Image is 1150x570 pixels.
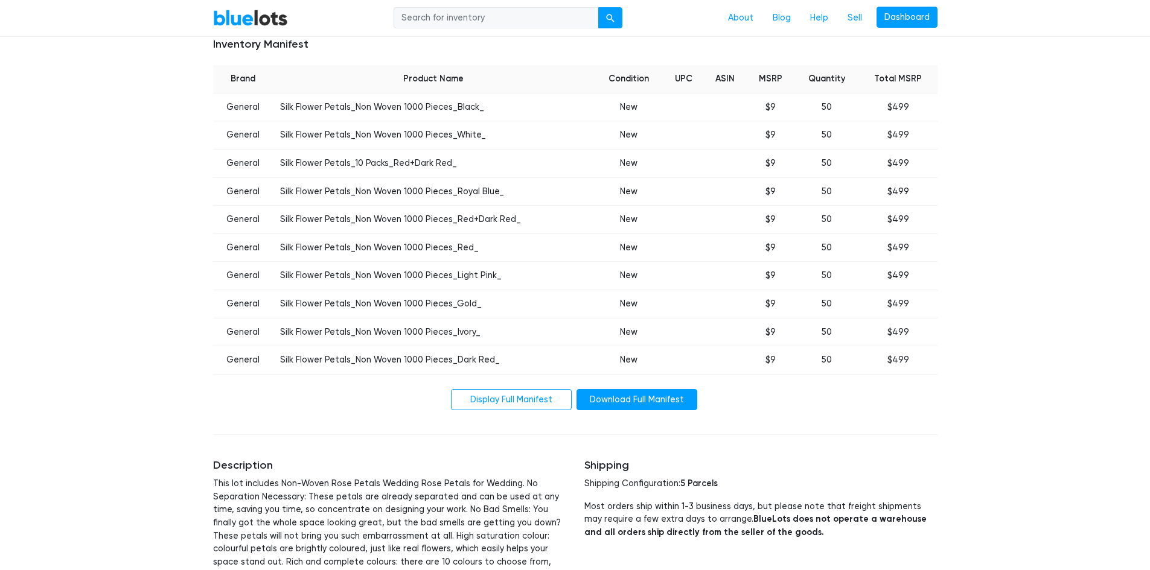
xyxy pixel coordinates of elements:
[273,177,595,206] td: Silk Flower Petals_Non Woven 1000 Pieces_Royal Blue_
[595,262,664,290] td: New
[595,318,664,346] td: New
[595,346,664,375] td: New
[213,318,273,346] td: General
[663,65,704,93] th: UPC
[838,7,872,30] a: Sell
[859,150,938,178] td: $499
[595,93,664,121] td: New
[213,346,273,375] td: General
[213,65,273,93] th: Brand
[746,65,794,93] th: MSRP
[394,7,599,29] input: Search for inventory
[213,233,273,262] td: General
[859,290,938,318] td: $499
[746,93,794,121] td: $9
[577,389,697,411] a: Download Full Manifest
[859,121,938,150] td: $499
[859,206,938,234] td: $499
[273,93,595,121] td: Silk Flower Petals_Non Woven 1000 Pieces_Black_
[794,121,859,150] td: 50
[273,262,595,290] td: Silk Flower Petals_Non Woven 1000 Pieces_Light Pink_
[273,121,595,150] td: Silk Flower Petals_Non Woven 1000 Pieces_White_
[595,121,664,150] td: New
[794,93,859,121] td: 50
[595,150,664,178] td: New
[859,318,938,346] td: $499
[273,65,595,93] th: Product Name
[213,290,273,318] td: General
[794,206,859,234] td: 50
[859,177,938,206] td: $499
[213,93,273,121] td: General
[213,177,273,206] td: General
[273,318,595,346] td: Silk Flower Petals_Non Woven 1000 Pieces_Ivory_
[213,38,938,51] h5: Inventory Manifest
[746,150,794,178] td: $9
[595,65,664,93] th: Condition
[794,262,859,290] td: 50
[213,150,273,178] td: General
[800,7,838,30] a: Help
[213,9,288,27] a: BlueLots
[746,233,794,262] td: $9
[213,206,273,234] td: General
[704,65,747,93] th: ASIN
[794,346,859,375] td: 50
[746,346,794,375] td: $9
[718,7,763,30] a: About
[584,513,927,537] strong: BlueLots does not operate a warehouse and all orders ship directly from the seller of the goods.
[595,177,664,206] td: New
[595,233,664,262] td: New
[584,500,938,539] p: Most orders ship within 1-3 business days, but please note that freight shipments may require a f...
[273,233,595,262] td: Silk Flower Petals_Non Woven 1000 Pieces_Red_
[859,65,938,93] th: Total MSRP
[595,206,664,234] td: New
[213,262,273,290] td: General
[273,290,595,318] td: Silk Flower Petals_Non Woven 1000 Pieces_Gold_
[859,233,938,262] td: $499
[859,93,938,121] td: $499
[746,206,794,234] td: $9
[794,290,859,318] td: 50
[451,389,572,411] a: Display Full Manifest
[595,290,664,318] td: New
[859,262,938,290] td: $499
[584,477,938,490] p: Shipping Configuration:
[859,346,938,375] td: $499
[877,7,938,28] a: Dashboard
[746,121,794,150] td: $9
[794,150,859,178] td: 50
[746,290,794,318] td: $9
[273,346,595,375] td: Silk Flower Petals_Non Woven 1000 Pieces_Dark Red_
[746,262,794,290] td: $9
[213,121,273,150] td: General
[273,206,595,234] td: Silk Flower Petals_Non Woven 1000 Pieces_Red+Dark Red_
[794,177,859,206] td: 50
[680,478,718,489] span: 5 Parcels
[763,7,800,30] a: Blog
[794,318,859,346] td: 50
[794,65,859,93] th: Quantity
[746,318,794,346] td: $9
[746,177,794,206] td: $9
[584,459,938,472] h5: Shipping
[273,150,595,178] td: Silk Flower Petals_10 Packs_Red+Dark Red_
[794,233,859,262] td: 50
[213,459,566,472] h5: Description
